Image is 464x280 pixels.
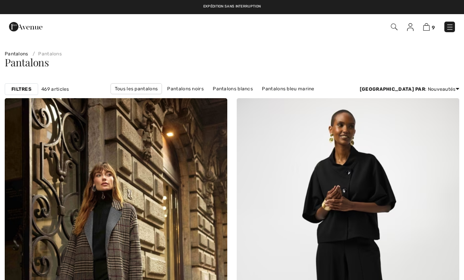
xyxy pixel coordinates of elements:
[29,51,62,57] a: Pantalons
[115,94,187,104] a: Pantalons [PERSON_NAME]
[258,84,318,94] a: Pantalons bleu marine
[446,23,454,31] img: Menu
[9,19,42,35] img: 1ère Avenue
[360,86,425,92] strong: [GEOGRAPHIC_DATA] par
[432,25,435,31] span: 9
[110,83,162,94] a: Tous les pantalons
[5,55,49,69] span: Pantalons
[188,94,260,104] a: Pantalons [PERSON_NAME]
[11,86,31,93] strong: Filtres
[407,23,414,31] img: Mes infos
[261,94,314,104] a: Pantalons à enfiler
[360,86,459,93] div: : Nouveautés
[163,84,208,94] a: Pantalons noirs
[423,23,430,31] img: Panier d'achat
[41,86,69,93] span: 469 articles
[5,51,28,57] a: Pantalons
[423,22,435,31] a: 9
[209,84,257,94] a: Pantalons blancs
[9,22,42,30] a: 1ère Avenue
[391,24,398,30] img: Recherche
